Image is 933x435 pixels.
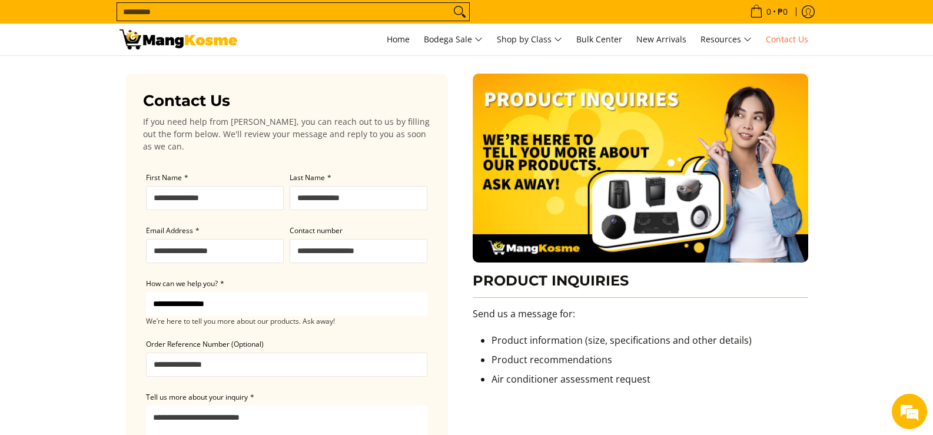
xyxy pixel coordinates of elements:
[146,339,264,349] span: Order Reference Number (Optional)
[700,32,752,47] span: Resources
[492,353,808,372] li: Product recommendations
[119,29,237,49] img: Contact Us Today! l Mang Kosme - Home Appliance Warehouse Sale
[146,172,182,182] span: First Name
[146,318,427,324] small: We’re here to tell you more about our products. Ask away!
[290,172,325,182] span: Last Name
[492,333,808,353] li: Product information (size, specifications and other details)
[68,138,162,257] span: We're online!
[424,32,483,47] span: Bodega Sale
[61,66,198,81] div: Chat with us now
[249,24,814,55] nav: Main Menu
[630,24,692,55] a: New Arrivals
[146,392,248,402] span: Tell us more about your inquiry
[290,225,343,235] span: Contact number
[760,24,814,55] a: Contact Us
[143,115,430,152] p: If you need help from [PERSON_NAME], you can reach out to us by filling out the form below. We'll...
[387,34,410,45] span: Home
[491,24,568,55] a: Shop by Class
[418,24,489,55] a: Bodega Sale
[381,24,416,55] a: Home
[193,6,221,34] div: Minimize live chat window
[695,24,758,55] a: Resources
[6,301,224,342] textarea: Type your message and hit 'Enter'
[450,3,469,21] button: Search
[746,5,791,18] span: •
[146,225,193,235] span: Email Address
[576,34,622,45] span: Bulk Center
[570,24,628,55] a: Bulk Center
[492,372,808,391] li: Air conditioner assessment request
[765,8,773,16] span: 0
[473,307,808,333] p: Send us a message for:
[636,34,686,45] span: New Arrivals
[146,278,218,288] span: How can we help you?
[766,34,808,45] span: Contact Us
[776,8,789,16] span: ₱0
[497,32,562,47] span: Shop by Class
[143,91,430,111] h3: Contact Us
[473,272,808,298] h3: PRODUCT INQUIRIES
